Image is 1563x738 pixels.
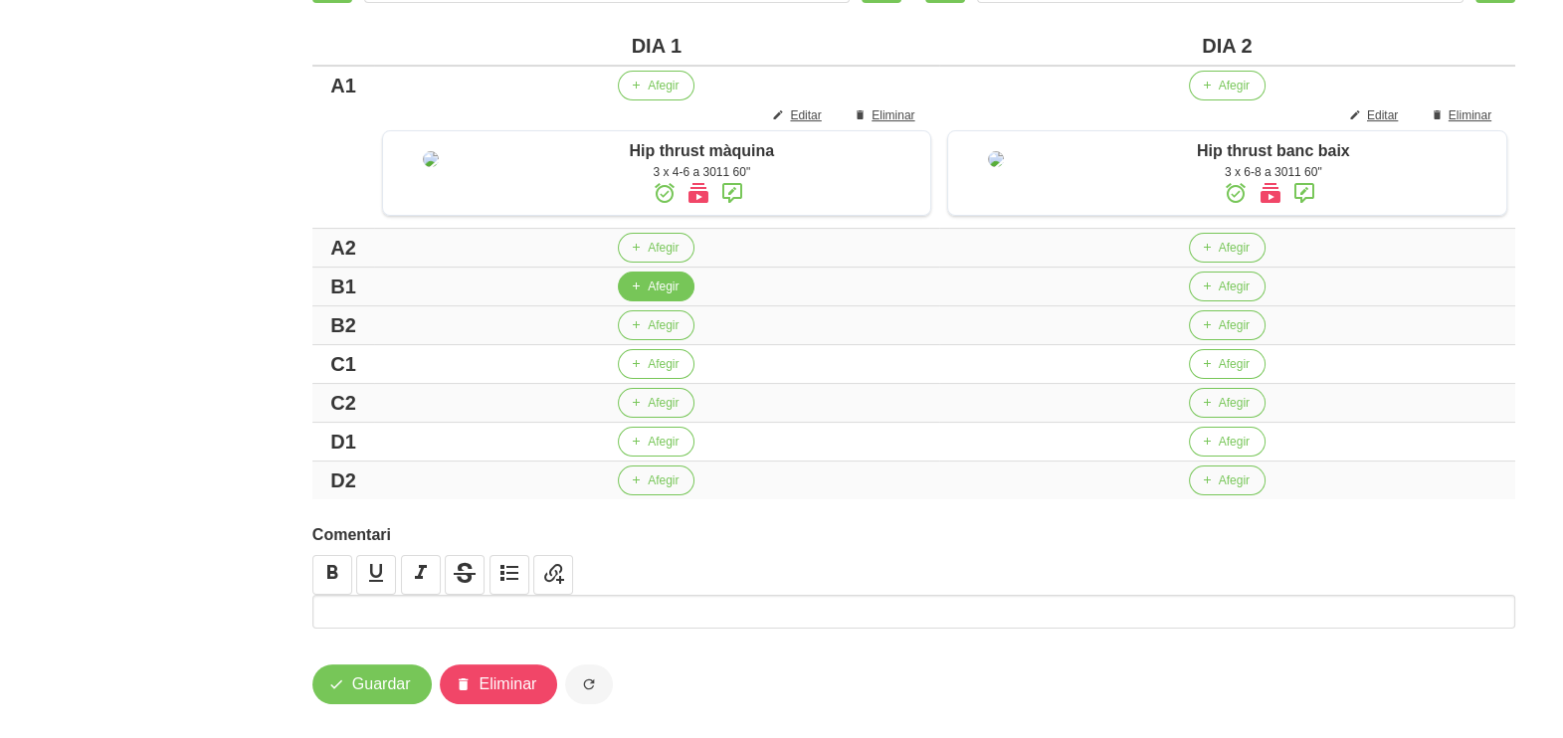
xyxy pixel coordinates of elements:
img: 8ea60705-12ae-42e8-83e1-4ba62b1261d5%2Factivities%2Fhip%20thrsut%20maquina.jpg [423,151,439,167]
span: Afegir [648,471,679,489]
span: Afegir [648,433,679,451]
span: Afegir [1219,355,1250,373]
button: Afegir [618,388,694,418]
span: Hip thrust banc baix [1197,142,1350,159]
div: B1 [320,272,366,301]
button: Afegir [1189,388,1266,418]
span: Afegir [648,316,679,334]
button: Afegir [1189,465,1266,495]
button: Afegir [1189,310,1266,340]
div: D1 [320,427,366,457]
span: Afegir [1219,316,1250,334]
div: DIA 2 [947,31,1507,61]
img: 8ea60705-12ae-42e8-83e1-4ba62b1261d5%2Factivities%2Fdelcline%20bench%20hip%20thrust.jpg [988,151,1004,167]
span: Guardar [352,672,411,696]
span: Editar [1367,106,1398,124]
button: Afegir [618,349,694,379]
label: Comentari [312,523,1515,547]
button: Afegir [618,71,694,100]
span: Eliminar [480,672,537,696]
button: Afegir [1189,427,1266,457]
span: Afegir [1219,77,1250,94]
button: Afegir [618,272,694,301]
button: Eliminar [1419,100,1507,130]
button: Afegir [618,233,694,263]
button: Afegir [1189,272,1266,301]
button: Editar [760,100,837,130]
span: Afegir [648,77,679,94]
span: Afegir [1219,394,1250,412]
button: Editar [1337,100,1414,130]
div: 3 x 6-8 a 3011 60" [1050,163,1496,181]
button: Afegir [1189,349,1266,379]
div: C2 [320,388,366,418]
div: DIA 1 [382,31,930,61]
span: Eliminar [1449,106,1491,124]
button: Afegir [618,310,694,340]
button: Guardar [312,664,432,704]
div: B2 [320,310,366,340]
button: Eliminar [440,664,558,704]
button: Eliminar [842,100,930,130]
span: Editar [790,106,821,124]
span: Eliminar [872,106,914,124]
span: Afegir [1219,277,1250,295]
button: Afegir [618,465,694,495]
div: C1 [320,349,366,379]
span: Afegir [648,239,679,257]
div: D2 [320,465,366,495]
button: Afegir [618,427,694,457]
div: 3 x 4-6 a 3011 60" [484,163,920,181]
span: Afegir [648,394,679,412]
button: Afegir [1189,233,1266,263]
div: A1 [320,71,366,100]
span: Afegir [1219,239,1250,257]
div: A2 [320,233,366,263]
span: Hip thrust màquina [629,142,774,159]
span: Afegir [1219,433,1250,451]
span: Afegir [648,277,679,295]
button: Afegir [1189,71,1266,100]
span: Afegir [1219,471,1250,489]
span: Afegir [648,355,679,373]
